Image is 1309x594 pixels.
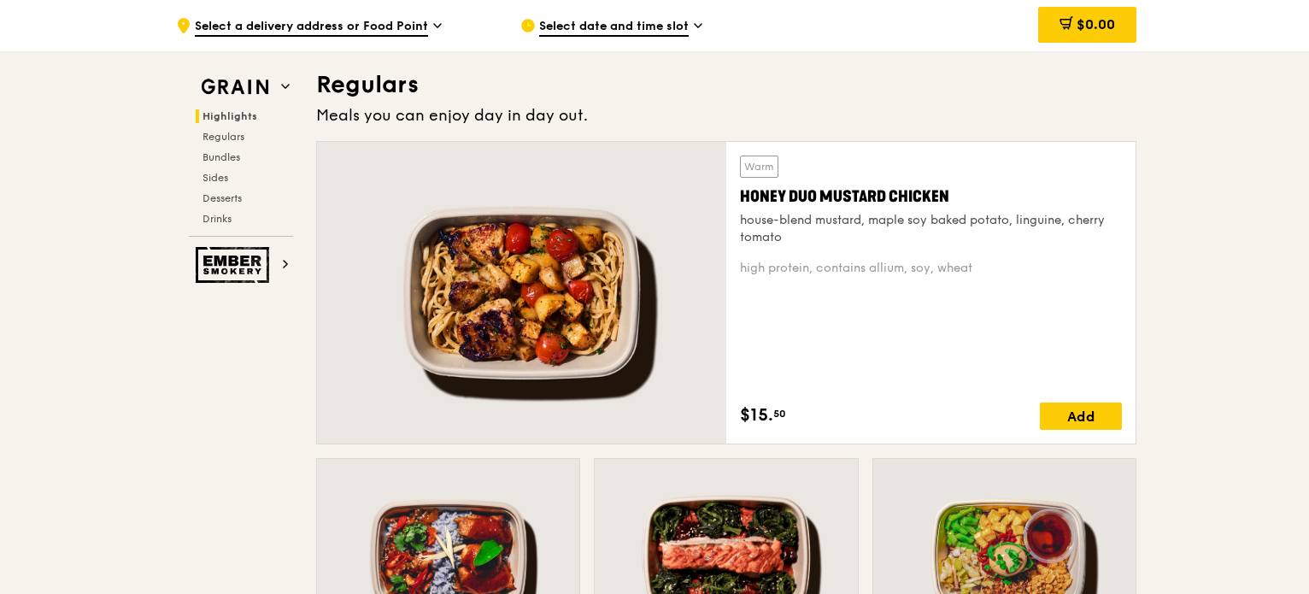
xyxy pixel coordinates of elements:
span: 50 [773,407,786,421]
span: Select date and time slot [539,18,689,37]
div: Add [1040,403,1122,430]
div: Warm [740,156,778,178]
span: Regulars [203,131,244,143]
div: Honey Duo Mustard Chicken [740,185,1122,209]
div: high protein, contains allium, soy, wheat [740,260,1122,277]
h3: Regulars [316,69,1136,100]
span: $15. [740,403,773,428]
span: Drinks [203,213,232,225]
span: Highlights [203,110,257,122]
span: Select a delivery address or Food Point [195,18,428,37]
img: Grain web logo [196,72,274,103]
span: Sides [203,172,228,184]
span: Bundles [203,151,240,163]
span: Desserts [203,192,242,204]
div: house-blend mustard, maple soy baked potato, linguine, cherry tomato [740,212,1122,246]
img: Ember Smokery web logo [196,247,274,283]
span: $0.00 [1077,16,1115,32]
div: Meals you can enjoy day in day out. [316,103,1136,127]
